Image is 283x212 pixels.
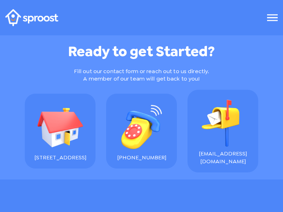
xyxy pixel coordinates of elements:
[34,154,86,161] span: [STREET_ADDRESS]
[19,42,264,61] h1: Ready to get Started?
[34,101,87,154] img: Sproost
[117,154,166,161] span: [PHONE_NUMBER]
[115,101,168,154] img: Sproost
[187,90,258,173] a: mailbox [EMAIL_ADDRESS][DOMAIN_NAME]
[195,150,251,166] span: [EMAIL_ADDRESS][DOMAIN_NAME]
[25,94,96,169] a: house [STREET_ADDRESS]
[106,94,177,169] a: phone [PHONE_NUMBER]
[196,97,249,150] img: Sproost
[19,68,264,83] p: Fill out our contact form or reach out to us directly. A member of our team will get back to you!
[5,9,58,26] img: Sproost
